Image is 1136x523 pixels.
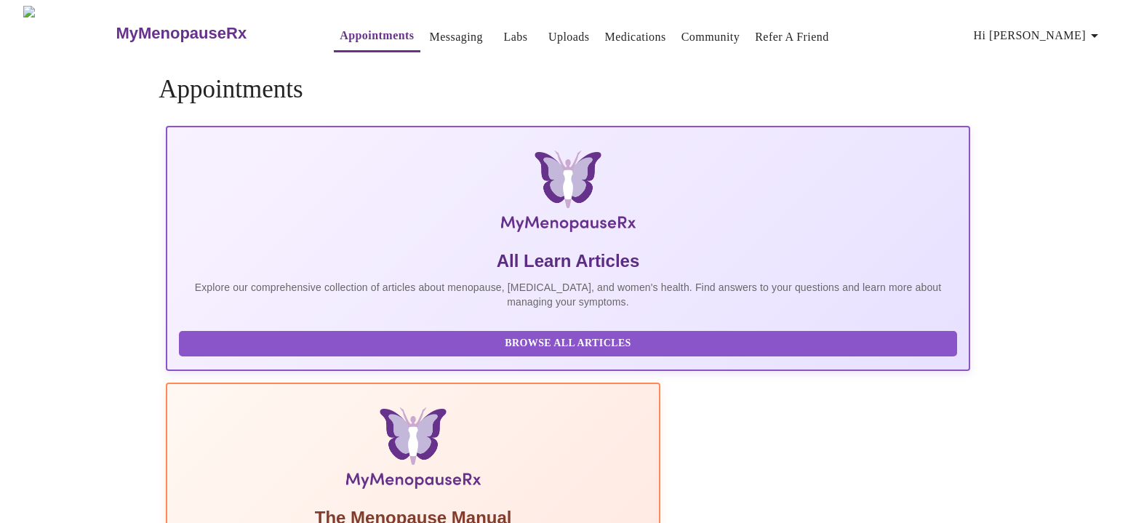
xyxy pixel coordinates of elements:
button: Refer a Friend [749,23,835,52]
img: MyMenopauseRx Logo [300,151,836,238]
a: Labs [504,27,528,47]
a: Community [681,27,740,47]
p: Explore our comprehensive collection of articles about menopause, [MEDICAL_DATA], and women's hea... [179,280,956,309]
span: Hi [PERSON_NAME] [974,25,1103,46]
a: Refer a Friend [755,27,829,47]
a: Appointments [340,25,414,46]
a: MyMenopauseRx [114,8,305,59]
a: Messaging [430,27,483,47]
a: Medications [605,27,666,47]
a: Browse All Articles [179,336,960,348]
button: Browse All Articles [179,331,956,356]
span: Browse All Articles [193,335,942,353]
button: Medications [599,23,672,52]
a: Uploads [548,27,590,47]
button: Community [676,23,746,52]
h4: Appointments [159,75,977,104]
h5: All Learn Articles [179,249,956,273]
h3: MyMenopauseRx [116,24,247,43]
button: Uploads [543,23,596,52]
button: Messaging [424,23,489,52]
button: Hi [PERSON_NAME] [968,21,1109,50]
button: Appointments [334,21,420,52]
img: Menopause Manual [253,407,572,495]
button: Labs [492,23,539,52]
img: MyMenopauseRx Logo [23,6,114,60]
